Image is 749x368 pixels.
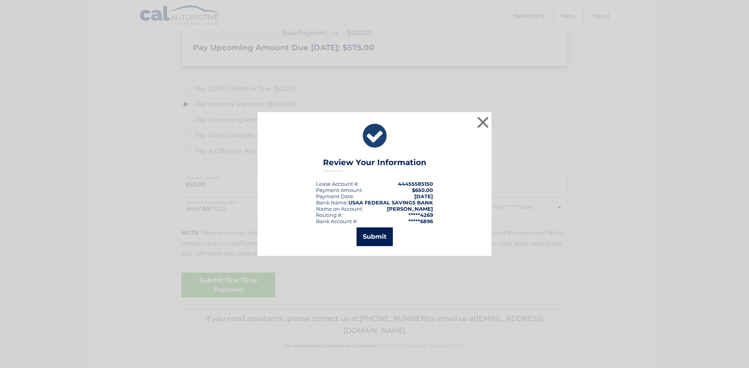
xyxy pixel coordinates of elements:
div: Routing #: [316,212,343,218]
button: Submit [357,227,393,246]
div: : [316,193,354,199]
strong: 44455585150 [398,181,433,187]
h3: Review Your Information [323,158,426,171]
div: Payment Amount: [316,187,363,193]
div: Bank Name: [316,199,348,206]
div: Lease Account #: [316,181,359,187]
strong: [PERSON_NAME] [387,206,433,212]
span: [DATE] [414,193,433,199]
div: Bank Account #: [316,218,358,224]
span: Payment Date [316,193,353,199]
div: Name on Account: [316,206,363,212]
strong: USAA FEDERAL SAVINGS BANK [348,199,433,206]
button: × [475,114,491,130]
span: $650.00 [412,187,433,193]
